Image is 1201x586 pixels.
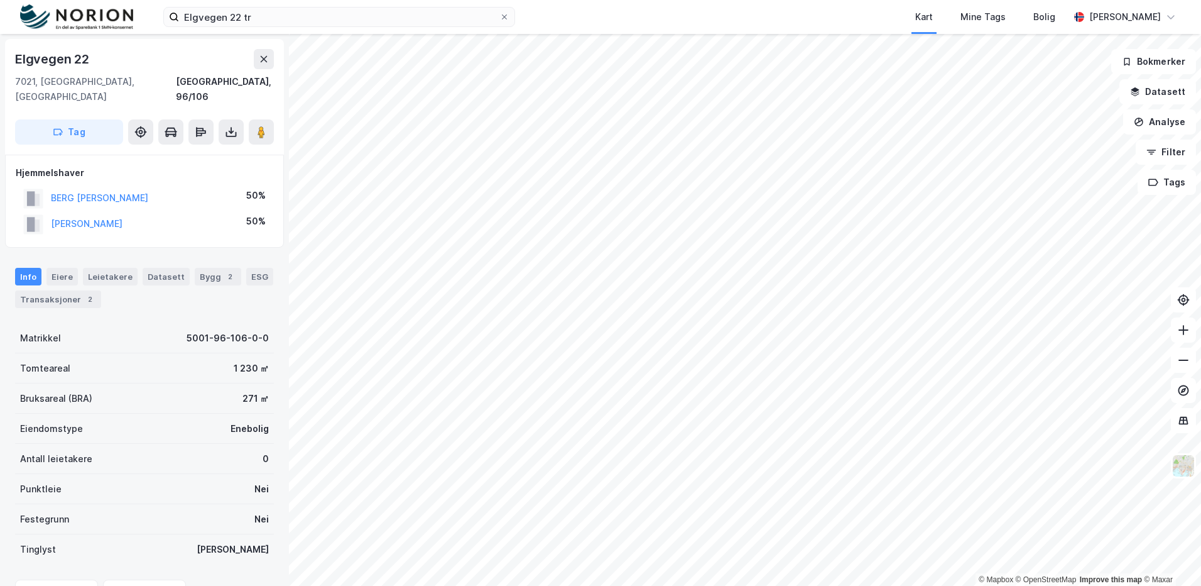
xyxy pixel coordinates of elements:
div: 7021, [GEOGRAPHIC_DATA], [GEOGRAPHIC_DATA] [15,74,176,104]
div: Eiere [46,268,78,285]
img: Z [1171,454,1195,478]
div: Transaksjoner [15,290,101,308]
div: Leietakere [83,268,138,285]
div: Enebolig [231,421,269,436]
div: Elgvegen 22 [15,49,92,69]
div: 2 [84,293,96,306]
button: Tags [1138,170,1196,195]
div: 5001-96-106-0-0 [187,331,269,346]
div: 2 [224,270,236,283]
div: 1 230 ㎡ [234,361,269,376]
div: Matrikkel [20,331,61,346]
div: Bruksareal (BRA) [20,391,92,406]
button: Datasett [1119,79,1196,104]
div: 50% [246,214,266,229]
input: Søk på adresse, matrikkel, gårdeiere, leietakere eller personer [179,8,499,26]
div: 271 ㎡ [242,391,269,406]
div: Punktleie [20,482,62,497]
button: Filter [1136,140,1196,165]
div: Datasett [143,268,190,285]
div: Mine Tags [960,9,1006,25]
div: Antall leietakere [20,451,92,467]
a: OpenStreetMap [1016,575,1077,584]
div: Nei [254,482,269,497]
div: Kart [915,9,933,25]
div: Festegrunn [20,512,69,527]
div: 50% [246,188,266,203]
div: Eiendomstype [20,421,83,436]
div: [GEOGRAPHIC_DATA], 96/106 [176,74,274,104]
div: Tomteareal [20,361,70,376]
div: Kontrollprogram for chat [1138,526,1201,586]
div: 0 [263,451,269,467]
div: Hjemmelshaver [16,165,273,180]
div: Bygg [195,268,241,285]
button: Bokmerker [1111,49,1196,74]
a: Improve this map [1080,575,1142,584]
div: ESG [246,268,273,285]
div: Bolig [1033,9,1055,25]
iframe: Chat Widget [1138,526,1201,586]
div: [PERSON_NAME] [1089,9,1161,25]
div: Info [15,268,41,285]
a: Mapbox [979,575,1013,584]
button: Tag [15,119,123,145]
div: Tinglyst [20,542,56,557]
div: [PERSON_NAME] [197,542,269,557]
div: Nei [254,512,269,527]
button: Analyse [1123,109,1196,135]
img: norion-logo.80e7a08dc31c2e691866.png [20,4,133,30]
